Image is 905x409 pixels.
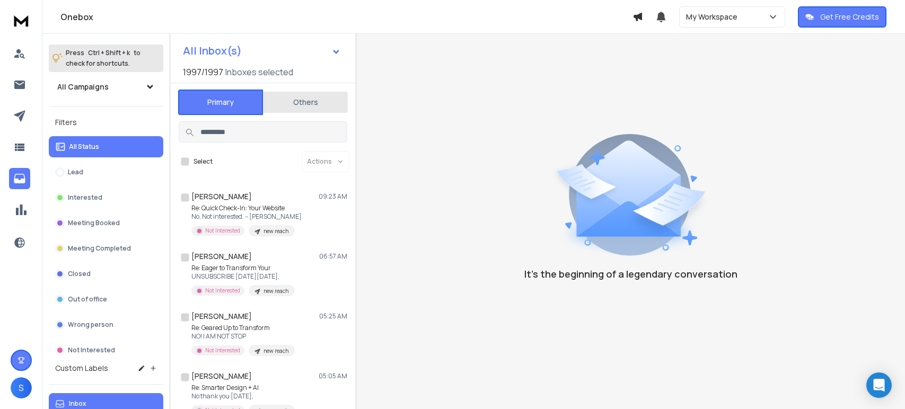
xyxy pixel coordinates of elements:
p: 06:57 AM [319,252,347,261]
p: All Status [69,143,99,151]
p: 09:23 AM [319,192,347,201]
img: logo [11,11,32,30]
p: Closed [68,270,91,278]
p: Interested [68,193,102,202]
p: No. Not interested. -- [PERSON_NAME] [191,212,302,221]
p: No thank you [DATE], [191,392,295,401]
p: Meeting Booked [68,219,120,227]
h3: Custom Labels [55,363,108,374]
p: Not Interested [205,227,240,235]
p: Wrong person [68,321,113,329]
button: Lead [49,162,163,183]
p: UNSUBSCRIBE [DATE][DATE], [191,272,295,281]
button: Not Interested [49,340,163,361]
h3: Filters [49,115,163,130]
button: All Inbox(s) [174,40,349,61]
button: Meeting Completed [49,238,163,259]
button: Get Free Credits [798,6,886,28]
p: NO! I AM NOT STOP [191,332,295,341]
p: new reach [263,227,288,235]
p: Out of office [68,295,107,304]
button: Closed [49,263,163,284]
button: Others [263,91,348,114]
p: Inbox [69,399,86,408]
button: Out of office [49,289,163,310]
p: It’s the beginning of a legendary conversation [524,266,737,281]
p: 05:05 AM [319,372,347,380]
p: 05:25 AM [319,312,347,321]
p: Re: Smarter Design + AI [191,384,295,392]
label: Select [194,157,213,166]
span: 1997 / 1997 [183,66,223,78]
button: All Campaigns [49,76,163,97]
p: Not Interested [205,346,240,354]
h1: All Campaigns [57,82,109,92]
h1: All Inbox(s) [183,46,242,56]
h1: [PERSON_NAME] [191,371,252,381]
button: S [11,377,32,398]
h1: [PERSON_NAME] [191,251,252,262]
p: Re: Geared Up to Transform [191,324,295,332]
p: Get Free Credits [820,12,879,22]
h1: [PERSON_NAME] [191,191,252,202]
button: Interested [49,187,163,208]
p: Re: Quick Check-In: Your Website [191,204,302,212]
h1: [PERSON_NAME] [191,311,252,322]
p: Not Interested [205,287,240,295]
button: Meeting Booked [49,212,163,234]
p: new reach [263,347,288,355]
p: Re: Eager to Transform Your [191,264,295,272]
p: Press to check for shortcuts. [66,48,140,69]
button: Primary [178,90,263,115]
span: Ctrl + Shift + k [86,47,131,59]
h3: Inboxes selected [225,66,293,78]
button: Wrong person [49,314,163,335]
h1: Onebox [60,11,632,23]
div: Open Intercom Messenger [866,372,892,398]
p: Lead [68,168,83,176]
p: Meeting Completed [68,244,131,253]
p: new reach [263,287,288,295]
button: All Status [49,136,163,157]
p: Not Interested [68,346,115,354]
p: My Workspace [686,12,742,22]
